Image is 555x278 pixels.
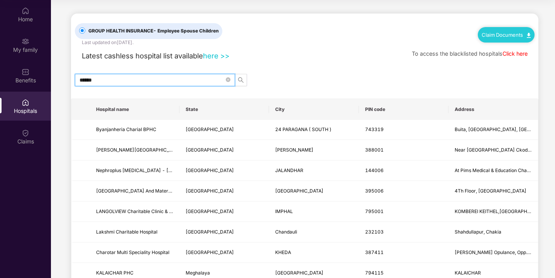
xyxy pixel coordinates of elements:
[448,222,538,242] td: Shahdullapur, Chakia
[455,188,526,194] span: 4Th Floor, [GEOGRAPHIC_DATA]
[365,147,384,153] span: 388001
[448,181,538,201] td: 4Th Floor, J.R Plaza Beside, ChikuWadi Char Rastha Varachha
[90,181,179,201] td: Balar Hospital And Maternity Home
[203,51,230,60] a: here >>
[269,201,359,222] td: IMPHAL
[365,167,384,173] span: 144006
[455,106,532,113] span: Address
[90,140,179,160] td: Gokul Children Hospital
[179,222,269,242] td: Uttar Pradesh
[448,242,538,263] td: Vivek Opulance, Opp. Santram Party, Plot, Kheda Matar Road, Sokhda
[186,167,234,173] span: [GEOGRAPHIC_DATA]
[179,201,269,222] td: Manipur
[359,99,448,120] th: PIN code
[82,39,134,46] div: Last updated on [DATE] .
[235,77,247,83] span: search
[96,188,191,194] span: [GEOGRAPHIC_DATA] And Maternity Home
[179,181,269,201] td: Gujarat
[448,120,538,140] td: Buita, Nischintapur, Bishnupur
[22,68,29,76] img: svg+xml;base64,PHN2ZyBpZD0iQmVuZWZpdHMiIHhtbG5zPSJodHRwOi8vd3d3LnczLm9yZy8yMDAwL3N2ZyIgd2lkdGg9Ij...
[90,99,179,120] th: Hospital name
[412,50,503,57] span: To access the blacklisted hospitals
[186,229,234,235] span: [GEOGRAPHIC_DATA]
[186,147,234,153] span: [GEOGRAPHIC_DATA]
[96,270,134,276] span: KALAICHAR PHC
[275,249,291,255] span: KHEDA
[365,208,384,214] span: 795001
[90,222,179,242] td: Lakshmi Charitable Hospital
[275,188,323,194] span: [GEOGRAPHIC_DATA]
[186,208,234,214] span: [GEOGRAPHIC_DATA]
[455,208,548,214] span: KOMBEREI KEITHEL,[GEOGRAPHIC_DATA]
[186,270,210,276] span: Meghalaya
[179,160,269,181] td: Punjab
[96,167,215,173] span: Nephroplus [MEDICAL_DATA] - [GEOGRAPHIC_DATA]
[455,270,481,276] span: KALAICHAR
[179,99,269,120] th: State
[235,74,247,86] button: search
[275,229,297,235] span: Chandauli
[269,160,359,181] td: JALANDHAR
[186,126,234,132] span: [GEOGRAPHIC_DATA]
[226,76,230,84] span: close-circle
[90,160,179,181] td: Nephroplus Dialysis Center - Garha Road
[275,167,303,173] span: JALANDHAR
[482,32,531,38] a: Claim Documents
[269,120,359,140] td: 24 PARAGANA ( SOUTH )
[269,140,359,160] td: ANAND
[22,99,29,106] img: svg+xml;base64,PHN2ZyBpZD0iSG9zcGl0YWxzIiB4bWxucz0iaHR0cDovL3d3dy53My5vcmcvMjAwMC9zdmciIHdpZHRoPS...
[179,140,269,160] td: Gujarat
[365,188,384,194] span: 395006
[96,249,169,255] span: Charotar Multi Speciality Hospital
[90,201,179,222] td: LANGOLVIEW Charitable Clinic & Maternity Home
[269,99,359,120] th: City
[186,249,234,255] span: [GEOGRAPHIC_DATA]
[90,120,179,140] td: Byanjanheria Charial BPHC
[85,27,222,35] span: GROUP HEALTH INSURANCE
[82,51,203,60] span: Latest cashless hospital list available
[365,229,384,235] span: 232103
[90,242,179,263] td: Charotar Multi Speciality Hospital
[455,229,501,235] span: Shahdullapur, Chakia
[186,188,234,194] span: [GEOGRAPHIC_DATA]
[275,147,313,153] span: [PERSON_NAME]
[448,160,538,181] td: At Pims Medical & Education Charitable Society ,Garha Road, Jalandhar
[365,249,384,255] span: 387411
[275,208,293,214] span: IMPHAL
[448,99,538,120] th: Address
[365,126,384,132] span: 743319
[22,129,29,137] img: svg+xml;base64,PHN2ZyBpZD0iQ2xhaW0iIHhtbG5zPSJodHRwOi8vd3d3LnczLm9yZy8yMDAwL3N2ZyIgd2lkdGg9IjIwIi...
[269,181,359,201] td: Surat
[275,270,323,276] span: [GEOGRAPHIC_DATA]
[448,201,538,222] td: KOMBEREI KEITHEL,RIMS SOUTH GATE
[96,147,183,153] span: [PERSON_NAME][GEOGRAPHIC_DATA]
[226,77,230,82] span: close-circle
[96,106,173,113] span: Hospital name
[153,28,219,34] span: - Employee Spouse Children
[269,242,359,263] td: KHEDA
[179,120,269,140] td: West Bengal
[275,126,332,132] span: 24 PARAGANA ( SOUTH )
[527,33,531,38] img: svg+xml;base64,PHN2ZyB4bWxucz0iaHR0cDovL3d3dy53My5vcmcvMjAwMC9zdmciIHdpZHRoPSIxMC40IiBoZWlnaHQ9Ij...
[96,126,156,132] span: Byanjanheria Charial BPHC
[22,38,29,45] img: svg+xml;base64,PHN2ZyB3aWR0aD0iMjAiIGhlaWdodD0iMjAiIHZpZXdCb3g9IjAgMCAyMCAyMCIgZmlsbD0ibm9uZSIgeG...
[96,229,157,235] span: Lakshmi Charitable Hospital
[22,7,29,15] img: svg+xml;base64,PHN2ZyBpZD0iSG9tZSIgeG1sbnM9Imh0dHA6Ly93d3cudzMub3JnLzIwMDAvc3ZnIiB3aWR0aD0iMjAiIG...
[455,147,550,153] span: Near [GEOGRAPHIC_DATA] Ckodi Charasta
[365,270,384,276] span: 794115
[269,222,359,242] td: Chandauli
[503,50,528,57] a: Click here
[448,140,538,160] td: Near Gopal Ckodi Charasta
[96,208,205,214] span: LANGOLVIEW Charitable Clinic & Maternity Home
[179,242,269,263] td: Gujarat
